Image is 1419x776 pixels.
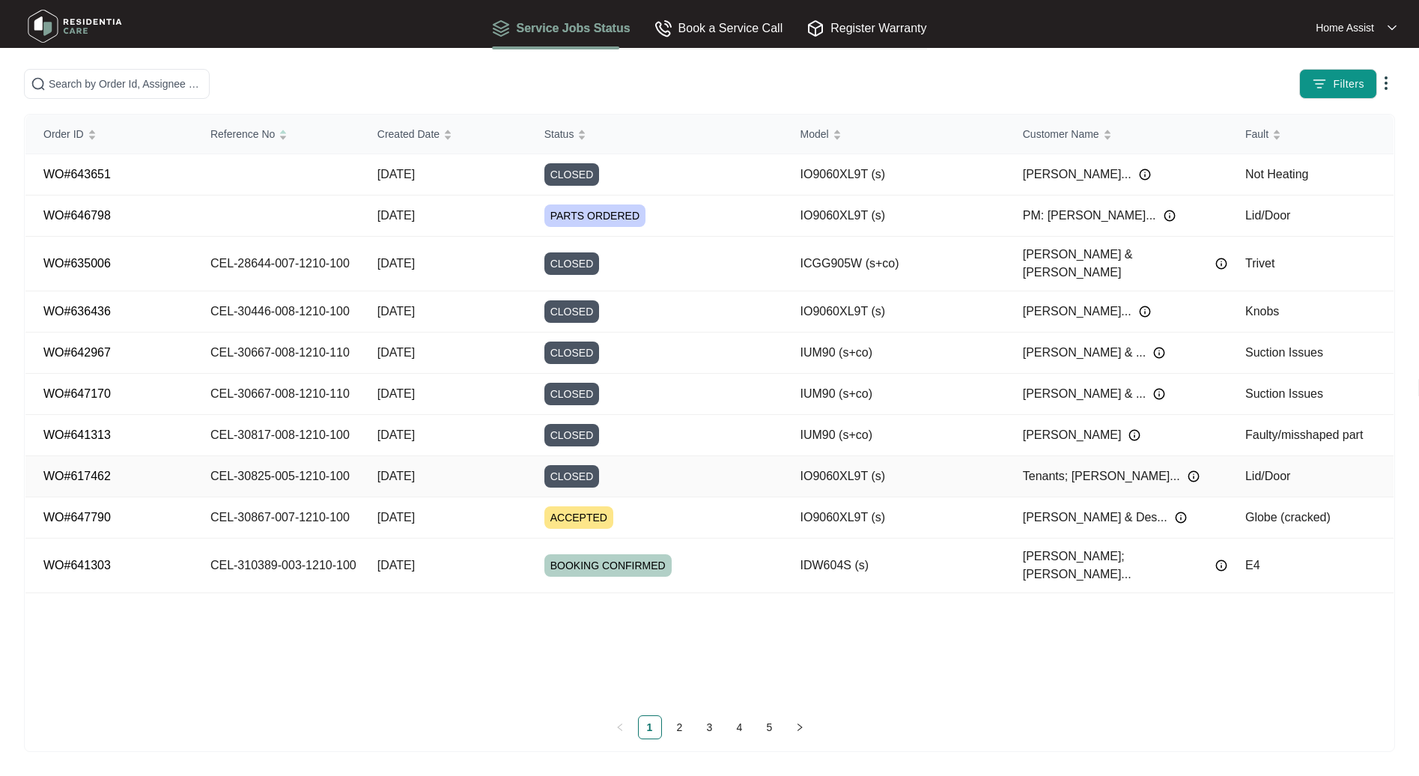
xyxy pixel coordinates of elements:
span: CLOSED [544,424,600,446]
span: [PERSON_NAME] & ... [1023,344,1146,362]
span: [DATE] [377,209,415,222]
a: WO#636436 [43,305,111,318]
span: Tenants; [PERSON_NAME]... [1023,467,1180,485]
td: IO9060XL9T (s) [783,497,1005,539]
td: CEL-310389-003-1210-100 [192,539,359,593]
td: CEL-30667-008-1210-110 [192,333,359,374]
span: [PERSON_NAME] & [PERSON_NAME] [1023,246,1208,282]
th: Created Date [359,115,526,154]
img: dropdown arrow [1377,74,1395,92]
div: Book a Service Call [654,19,783,37]
span: Model [800,126,829,142]
span: Fault [1245,126,1268,142]
td: IO9060XL9T (s) [783,195,1005,237]
span: Reference No [210,126,275,142]
td: Suction Issues [1227,374,1394,415]
span: Created Date [377,126,440,142]
span: CLOSED [544,252,600,275]
span: CLOSED [544,300,600,323]
td: CEL-30867-007-1210-100 [192,497,359,539]
td: CEL-30817-008-1210-100 [192,415,359,456]
td: IO9060XL9T (s) [783,456,1005,497]
td: IUM90 (s+co) [783,415,1005,456]
li: Next Page [788,715,812,739]
a: WO#646798 [43,209,111,222]
span: [DATE] [377,346,415,359]
span: ACCEPTED [544,506,613,529]
td: IO9060XL9T (s) [783,154,1005,195]
td: Not Heating [1227,154,1394,195]
th: Customer Name [1005,115,1227,154]
span: [PERSON_NAME]... [1023,166,1131,184]
span: CLOSED [544,163,600,186]
img: Info icon [1153,347,1165,359]
a: WO#641313 [43,428,111,441]
td: Lid/Door [1227,195,1394,237]
td: ICGG905W (s+co) [783,237,1005,291]
a: WO#647170 [43,387,111,400]
span: CLOSED [544,383,600,405]
span: PARTS ORDERED [544,204,645,227]
span: [PERSON_NAME]; [PERSON_NAME]... [1023,548,1208,583]
span: PM: [PERSON_NAME]... [1023,207,1156,225]
img: Info icon [1153,388,1165,400]
a: 1 [639,716,661,739]
span: Customer Name [1023,126,1099,142]
li: Previous Page [608,715,632,739]
th: Status [526,115,783,154]
span: BOOKING CONFIRMED [544,554,672,577]
button: left [608,715,632,739]
td: CEL-30825-005-1210-100 [192,456,359,497]
span: [DATE] [377,428,415,441]
span: left [616,723,625,732]
span: [PERSON_NAME]... [1023,303,1131,321]
span: CLOSED [544,465,600,488]
th: Model [783,115,1005,154]
span: [DATE] [377,559,415,572]
span: [DATE] [377,511,415,524]
span: [PERSON_NAME] & Des... [1023,509,1167,527]
td: E4 [1227,539,1394,593]
li: 3 [698,715,722,739]
span: Status [544,126,574,142]
a: 3 [699,716,721,739]
td: Trivet [1227,237,1394,291]
span: [DATE] [377,257,415,270]
a: WO#635006 [43,257,111,270]
input: Search by Order Id, Assignee Name, Reference No, Customer Name and Model [49,76,203,92]
img: Info icon [1188,470,1200,482]
button: right [788,715,812,739]
td: Lid/Door [1227,456,1394,497]
th: Fault [1227,115,1394,154]
td: IDW604S (s) [783,539,1005,593]
a: 5 [759,716,781,739]
img: Info icon [1175,512,1187,524]
td: CEL-28644-007-1210-100 [192,237,359,291]
div: Register Warranty [806,19,926,37]
span: Filters [1333,76,1364,92]
td: IO9060XL9T (s) [783,291,1005,333]
td: Suction Issues [1227,333,1394,374]
span: [DATE] [377,387,415,400]
a: WO#641303 [43,559,111,572]
span: [DATE] [377,168,415,181]
img: Book a Service Call icon [654,19,672,37]
td: IUM90 (s+co) [783,333,1005,374]
img: Info icon [1215,258,1227,270]
div: Service Jobs Status [492,19,630,37]
span: right [795,723,804,732]
a: WO#643651 [43,168,111,181]
span: [DATE] [377,470,415,482]
img: filter icon [1312,76,1327,91]
a: 4 [729,716,751,739]
span: [DATE] [377,305,415,318]
td: CEL-30667-008-1210-110 [192,374,359,415]
td: CEL-30446-008-1210-100 [192,291,359,333]
span: CLOSED [544,342,600,364]
td: Faulty/misshaped part [1227,415,1394,456]
button: filter iconFilters [1299,69,1377,99]
span: Order ID [43,126,84,142]
td: Knobs [1227,291,1394,333]
td: IUM90 (s+co) [783,374,1005,415]
img: Info icon [1164,210,1176,222]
